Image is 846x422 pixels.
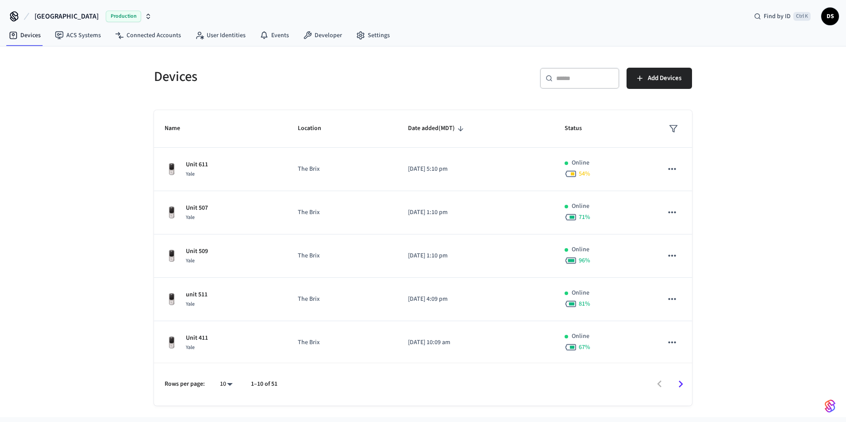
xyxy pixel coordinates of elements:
[408,208,543,217] p: [DATE] 1:10 pm
[298,208,387,217] p: The Brix
[154,68,418,86] h5: Devices
[822,8,838,24] span: DS
[251,380,277,389] p: 1–10 of 51
[572,202,589,211] p: Online
[2,27,48,43] a: Devices
[188,27,253,43] a: User Identities
[747,8,818,24] div: Find by IDCtrl K
[298,295,387,304] p: The Brix
[215,378,237,391] div: 10
[821,8,839,25] button: DS
[48,27,108,43] a: ACS Systems
[186,247,208,256] p: Unit 509
[572,332,589,341] p: Online
[408,251,543,261] p: [DATE] 1:10 pm
[186,257,195,265] span: Yale
[764,12,791,21] span: Find by ID
[186,203,208,213] p: Unit 507
[565,122,593,135] span: Status
[186,170,195,178] span: Yale
[186,214,195,221] span: Yale
[186,334,208,343] p: Unit 411
[165,162,179,176] img: Yale Assure Touchscreen Wifi Smart Lock, Satin Nickel, Front
[298,165,387,174] p: The Brix
[106,11,141,22] span: Production
[35,11,99,22] span: [GEOGRAPHIC_DATA]
[165,292,179,307] img: Yale Assure Touchscreen Wifi Smart Lock, Satin Nickel, Front
[408,338,543,347] p: [DATE] 10:09 am
[572,245,589,254] p: Online
[349,27,397,43] a: Settings
[298,122,333,135] span: Location
[579,169,590,178] span: 54 %
[825,399,835,413] img: SeamLogoGradient.69752ec5.svg
[670,374,691,395] button: Go to next page
[108,27,188,43] a: Connected Accounts
[186,344,195,351] span: Yale
[165,122,192,135] span: Name
[298,251,387,261] p: The Brix
[253,27,296,43] a: Events
[165,380,205,389] p: Rows per page:
[186,290,208,299] p: unit 511
[579,213,590,222] span: 71 %
[296,27,349,43] a: Developer
[165,206,179,220] img: Yale Assure Touchscreen Wifi Smart Lock, Satin Nickel, Front
[186,300,195,308] span: Yale
[298,338,387,347] p: The Brix
[627,68,692,89] button: Add Devices
[579,299,590,308] span: 81 %
[165,336,179,350] img: Yale Assure Touchscreen Wifi Smart Lock, Satin Nickel, Front
[165,249,179,263] img: Yale Assure Touchscreen Wifi Smart Lock, Satin Nickel, Front
[572,288,589,298] p: Online
[579,256,590,265] span: 96 %
[579,343,590,352] span: 67 %
[793,12,811,21] span: Ctrl K
[186,160,208,169] p: Unit 611
[408,165,543,174] p: [DATE] 5:10 pm
[408,295,543,304] p: [DATE] 4:09 pm
[572,158,589,168] p: Online
[408,122,466,135] span: Date added(MDT)
[648,73,681,84] span: Add Devices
